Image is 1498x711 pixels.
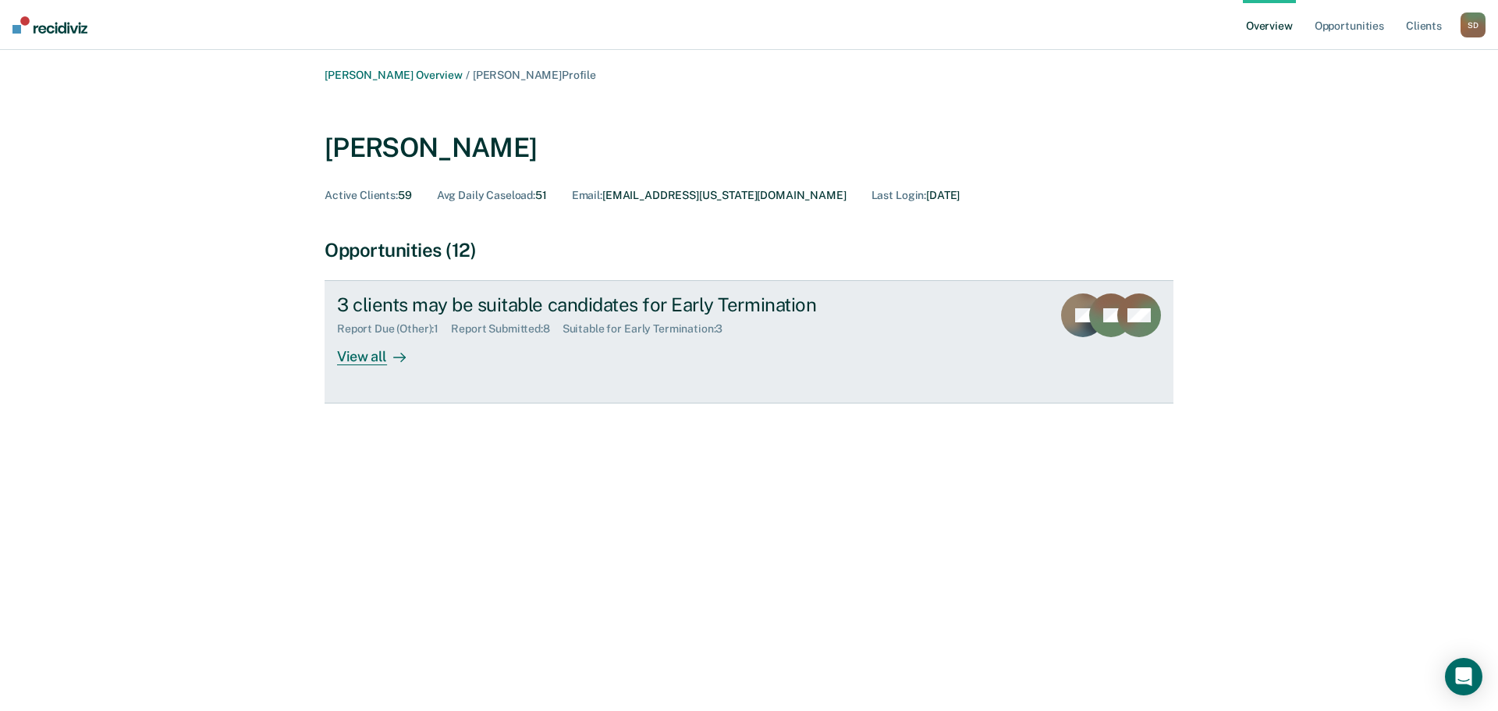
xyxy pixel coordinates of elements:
[337,322,451,336] div: Report Due (Other) : 1
[437,189,547,202] div: 51
[325,280,1173,403] a: 3 clients may be suitable candidates for Early TerminationReport Due (Other):1Report Submitted:8S...
[1461,12,1486,37] button: SD
[473,69,596,81] span: [PERSON_NAME] Profile
[463,69,473,81] span: /
[1445,658,1482,695] div: Open Intercom Messenger
[871,189,960,202] div: [DATE]
[1461,12,1486,37] div: S D
[12,16,87,34] img: Recidiviz
[563,322,736,336] div: Suitable for Early Termination : 3
[325,189,412,202] div: 59
[871,189,926,201] span: Last Login :
[325,69,463,81] a: [PERSON_NAME] Overview
[337,336,424,366] div: View all
[325,189,398,201] span: Active Clients :
[325,239,1173,261] div: Opportunities (12)
[572,189,602,201] span: Email :
[325,132,537,164] div: [PERSON_NAME]
[437,189,535,201] span: Avg Daily Caseload :
[337,293,885,316] div: 3 clients may be suitable candidates for Early Termination
[572,189,847,202] div: [EMAIL_ADDRESS][US_STATE][DOMAIN_NAME]
[451,322,563,336] div: Report Submitted : 8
